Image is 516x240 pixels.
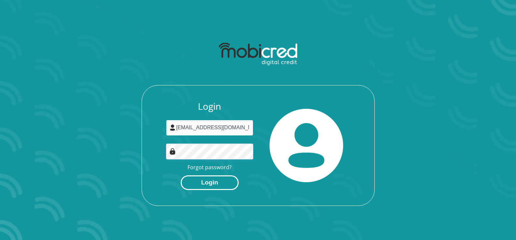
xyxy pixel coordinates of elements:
img: Image [169,148,176,155]
h3: Login [166,101,253,112]
a: Forgot password? [188,164,231,171]
button: Login [181,175,239,190]
img: mobicred logo [219,43,297,66]
input: Username [166,120,253,136]
img: user-icon image [169,124,176,131]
